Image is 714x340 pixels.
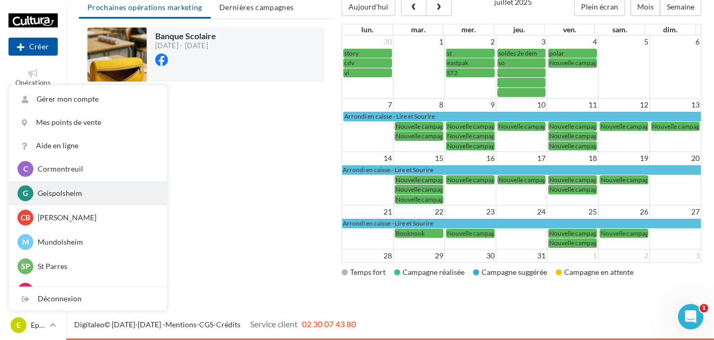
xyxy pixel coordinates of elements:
a: . [497,78,546,87]
td: 12 [599,99,650,112]
span: G [23,188,28,199]
span: Nouvelle campagne au [DATE] [549,185,633,193]
span: Nouvelle campagne réseau social du [DATE] 18:41 [549,122,688,130]
span: Nouvelle campagne au [DATE] [396,185,479,193]
th: lun. [342,24,392,35]
a: Nouvelle campagne au [DATE] [395,175,443,184]
td: 30 [342,35,394,48]
a: . [497,68,546,77]
span: st [447,49,452,57]
a: Nouvelle campagne réseau social du [DATE] 10:37 [395,122,443,131]
span: soldes 2e dem [498,49,537,57]
a: Nouvelle campagne au [DATE] [600,175,648,184]
td: 29 [394,249,445,262]
span: Service client [250,319,298,329]
th: jeu. [494,24,544,35]
p: Cormontreuil [38,164,154,174]
div: Campagne réalisée [394,267,465,278]
span: Nouvelle campagne réseau social du [DATE] 10:53 [396,132,534,140]
td: 23 [445,205,496,219]
th: mer. [443,24,494,35]
a: Arrondi en caisse - Lire et Sourire [342,165,701,174]
td: 24 [496,205,547,219]
a: story [343,49,392,58]
td: 11 [547,99,599,112]
a: eastpak [446,58,495,67]
span: Nouvelle campagne réseau social du [DATE] 10:37 [396,122,534,130]
span: Arrondi en caisse - Lire et Sourire [344,112,435,120]
a: st [446,49,495,58]
span: Banque Scolaire [155,31,216,41]
span: C [23,164,28,174]
a: Nouvelle campagne réseau social du [DATE] 17:07 [446,141,495,150]
td: 18 [547,152,599,165]
span: cdv [344,59,354,67]
span: Nouvelle campagne au [DATE] [601,122,684,130]
a: Mentions [165,320,197,329]
td: 7 [342,99,394,112]
td: 31 [496,249,547,262]
td: 8 [394,99,445,112]
th: dim. [645,24,695,35]
a: Nouvelle campagne réseau social du [DATE] 18:41 [548,122,597,131]
div: Nouvelle campagne [8,38,58,56]
td: 6 [649,35,701,48]
td: 14 [342,152,394,165]
a: Nouvelle campagne réseau social du [DATE] 19:39 [548,131,597,140]
button: Créer [8,38,58,56]
iframe: Intercom live chat [678,304,703,329]
div: Déconnexion [9,287,167,310]
p: Epinal [31,320,46,330]
span: Nouvelle campagne au [DATE] [549,239,633,247]
span: Nouvelle campagne réseau social du [DATE] 10:25 [549,59,688,67]
span: vi [344,69,349,77]
a: E Epinal [8,315,58,335]
td: 19 [599,152,650,165]
span: Nouvelle campagne réseau social du [DATE] 17:07 [447,142,585,150]
a: Nouvelle campagne au [DATE] [548,185,597,194]
td: 15 [394,152,445,165]
td: 2 [445,35,496,48]
span: T [23,285,28,296]
span: © [DATE]-[DATE] - - - [74,320,356,329]
span: Arrondi en caisse - Lire et Sourire [343,219,433,227]
span: CB [21,212,30,223]
td: 22 [394,205,445,219]
td: 10 [496,99,547,112]
a: ST2 [446,68,495,77]
span: Dernières campagnes [219,3,294,12]
a: Nouvelle campagne réseau social du [DATE] 10:25 [548,58,597,67]
td: 9 [445,99,496,112]
a: Nouvelle campagne au [DATE] [548,238,597,247]
td: 2 [599,249,650,262]
span: . [498,69,500,77]
a: Opérations [8,67,58,90]
p: Mundolsheim [38,237,154,247]
span: E [16,320,21,330]
p: Geispolsheim [38,188,154,199]
span: M [22,237,29,247]
td: 20 [649,152,701,165]
td: 3 [496,35,547,48]
td: 17 [496,152,547,165]
span: Nouvelle campagne au [DATE] [396,195,479,203]
td: 1 [394,35,445,48]
a: Nouvelle campagne réseau social du [DATE] 16:40 [446,229,495,238]
a: Nouvelle campagne au [DATE] [395,195,443,204]
th: sam. [595,24,645,35]
span: Nouvelle campagne au [DATE] [498,176,582,184]
a: Nouvelle campagne au [DATE] [446,175,495,184]
a: cdv [343,58,392,67]
td: 25 [547,205,599,219]
span: story [344,49,359,57]
td: 27 [649,205,701,219]
a: Mes points de vente [9,111,167,134]
span: Prochaines opérations marketing [87,3,202,12]
span: so [498,59,505,67]
p: [GEOGRAPHIC_DATA] [38,285,154,296]
a: Aide en ligne [9,134,167,157]
a: Nouvelle campagne au [DATE] [548,229,597,238]
a: Nouvelle campagne réseau social du [DATE] 17:05 [446,131,495,140]
a: Booknook [395,229,443,238]
span: polar [549,49,564,57]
